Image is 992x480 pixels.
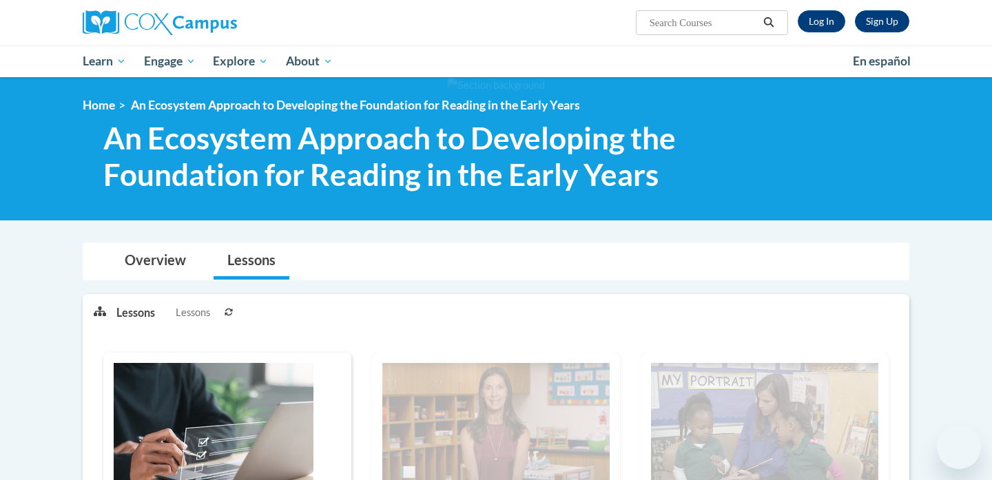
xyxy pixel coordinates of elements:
[176,305,210,320] span: Lessons
[855,10,909,32] a: Register
[277,45,342,77] a: About
[83,98,115,112] a: Home
[853,54,911,68] span: En español
[74,45,135,77] a: Learn
[116,305,155,320] p: Lessons
[798,10,845,32] a: Log In
[937,425,981,469] iframe: Button to launch messaging window
[83,10,237,35] img: Cox Campus
[111,243,200,280] a: Overview
[135,45,205,77] a: Engage
[131,98,580,112] span: An Ecosystem Approach to Developing the Foundation for Reading in the Early Years
[144,53,196,70] span: Engage
[204,45,277,77] a: Explore
[83,10,344,35] a: Cox Campus
[286,53,333,70] span: About
[83,53,126,70] span: Learn
[447,78,545,93] img: Section background
[213,53,268,70] span: Explore
[214,243,289,280] a: Lessons
[758,14,779,31] button: Search
[844,47,920,76] a: En español
[62,45,930,77] div: Main menu
[648,14,758,31] input: Search Courses
[103,120,719,193] span: An Ecosystem Approach to Developing the Foundation for Reading in the Early Years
